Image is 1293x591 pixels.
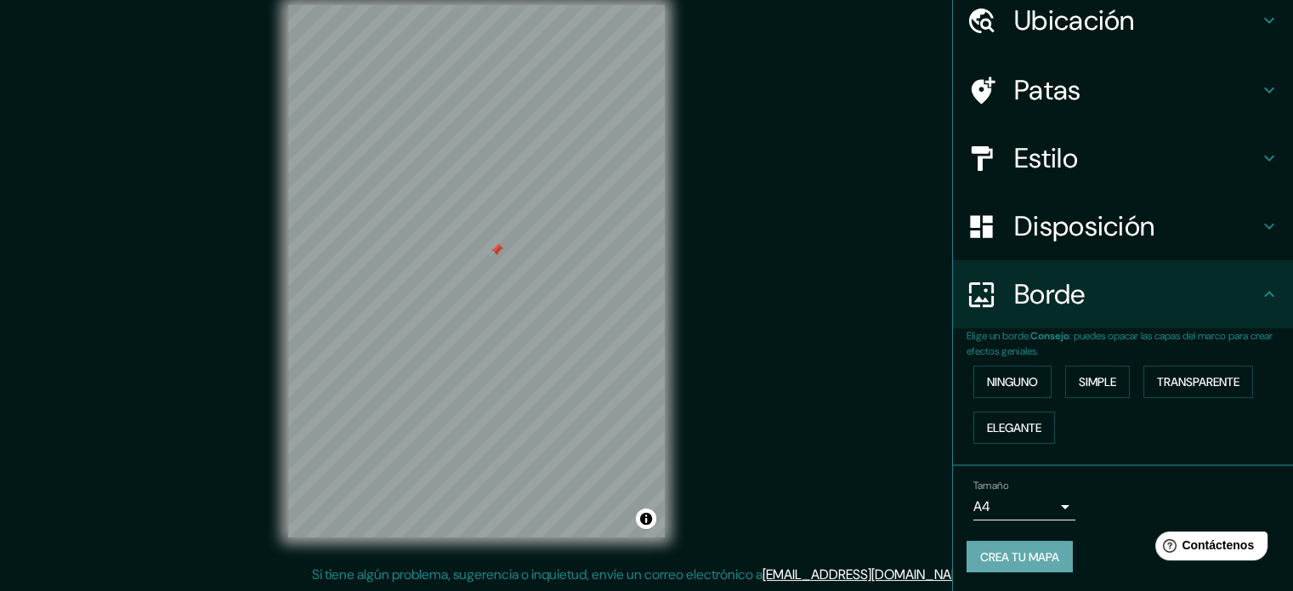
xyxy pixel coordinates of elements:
font: Estilo [1014,140,1078,176]
button: Ninguno [973,366,1052,398]
button: Elegante [973,412,1055,444]
font: Elige un borde. [967,329,1030,343]
font: A4 [973,497,990,515]
font: Ninguno [987,374,1038,389]
font: Transparente [1157,374,1239,389]
font: Elegante [987,420,1041,435]
font: Crea tu mapa [980,549,1059,565]
div: Borde [953,260,1293,328]
a: [EMAIL_ADDRESS][DOMAIN_NAME] [763,565,973,583]
canvas: Mapa [288,5,665,537]
font: : puedes opacar las capas del marco para crear efectos geniales. [967,329,1273,358]
button: Activar o desactivar atribución [636,509,656,529]
font: Ubicación [1014,3,1135,38]
div: Patas [953,56,1293,124]
font: Simple [1079,374,1116,389]
div: A4 [973,493,1075,520]
iframe: Lanzador de widgets de ayuda [1142,525,1274,572]
button: Simple [1065,366,1130,398]
font: Borde [1014,276,1086,312]
div: Estilo [953,124,1293,192]
button: Transparente [1143,366,1253,398]
font: Consejo [1030,329,1069,343]
font: Si tiene algún problema, sugerencia o inquietud, envíe un correo electrónico a [312,565,763,583]
font: Disposición [1014,208,1154,244]
div: Disposición [953,192,1293,260]
font: Patas [1014,72,1081,108]
font: Tamaño [973,479,1008,492]
button: Crea tu mapa [967,541,1073,573]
